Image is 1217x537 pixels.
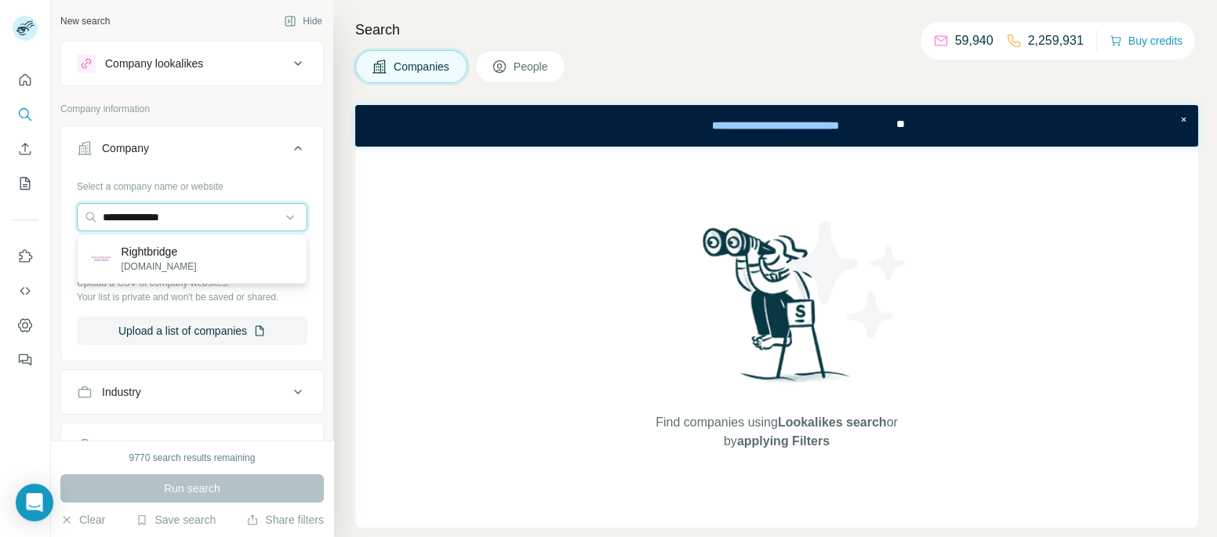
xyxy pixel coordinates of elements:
div: New search [60,14,110,28]
button: Enrich CSV [13,135,38,163]
button: Feedback [13,346,38,374]
p: 59,940 [955,31,994,50]
img: Surfe Illustration - Woman searching with binoculars [696,223,859,398]
img: Surfe Illustration - Stars [777,209,918,350]
p: [DOMAIN_NAME] [122,259,197,274]
span: People [514,59,550,74]
div: Company lookalikes [105,56,203,71]
div: Industry [102,384,141,400]
button: Share filters [246,512,324,528]
p: Company information [60,102,324,116]
p: Rightbridge [122,244,197,259]
button: HQ location [61,426,323,464]
button: Buy credits [1110,30,1182,52]
button: Clear [60,512,105,528]
img: Rightbridge [90,248,112,270]
button: Search [13,100,38,129]
button: Industry [61,373,323,411]
div: Company [102,140,149,156]
div: Select a company name or website [77,173,307,194]
div: 9770 search results remaining [129,451,256,465]
button: Dashboard [13,311,38,339]
button: Save search [136,512,216,528]
button: Use Surfe API [13,277,38,305]
button: Company lookalikes [61,45,323,82]
button: My lists [13,169,38,198]
button: Quick start [13,66,38,94]
div: HQ location [102,437,159,453]
span: Find companies using or by [651,413,902,451]
div: Open Intercom Messenger [16,484,53,521]
h4: Search [355,19,1198,41]
span: Companies [394,59,451,74]
button: Use Surfe on LinkedIn [13,242,38,270]
button: Hide [273,9,333,33]
p: Your list is private and won't be saved or shared. [77,290,307,304]
p: 2,259,931 [1028,31,1084,50]
span: applying Filters [737,434,830,448]
button: Upload a list of companies [77,317,307,345]
button: Company [61,129,323,173]
iframe: Banner [355,105,1198,147]
span: Lookalikes search [778,415,887,429]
